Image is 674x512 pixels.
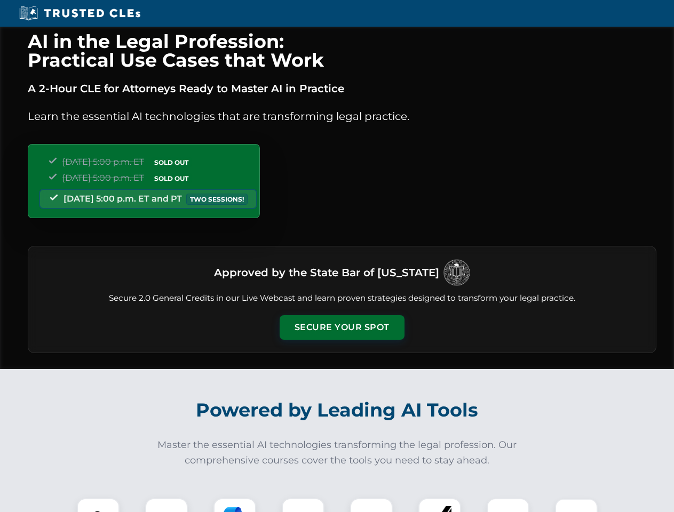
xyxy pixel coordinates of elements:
button: Secure Your Spot [280,315,405,340]
p: Master the essential AI technologies transforming the legal profession. Our comprehensive courses... [150,437,524,468]
p: A 2-Hour CLE for Attorneys Ready to Master AI in Practice [28,80,656,97]
h1: AI in the Legal Profession: Practical Use Cases that Work [28,32,656,69]
h2: Powered by Leading AI Tools [42,391,633,429]
span: [DATE] 5:00 p.m. ET [62,157,144,167]
img: Trusted CLEs [16,5,144,21]
p: Secure 2.0 General Credits in our Live Webcast and learn proven strategies designed to transform ... [41,292,643,305]
span: SOLD OUT [150,173,192,184]
p: Learn the essential AI technologies that are transforming legal practice. [28,108,656,125]
img: Logo [443,259,470,286]
h3: Approved by the State Bar of [US_STATE] [214,263,439,282]
span: SOLD OUT [150,157,192,168]
span: [DATE] 5:00 p.m. ET [62,173,144,183]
